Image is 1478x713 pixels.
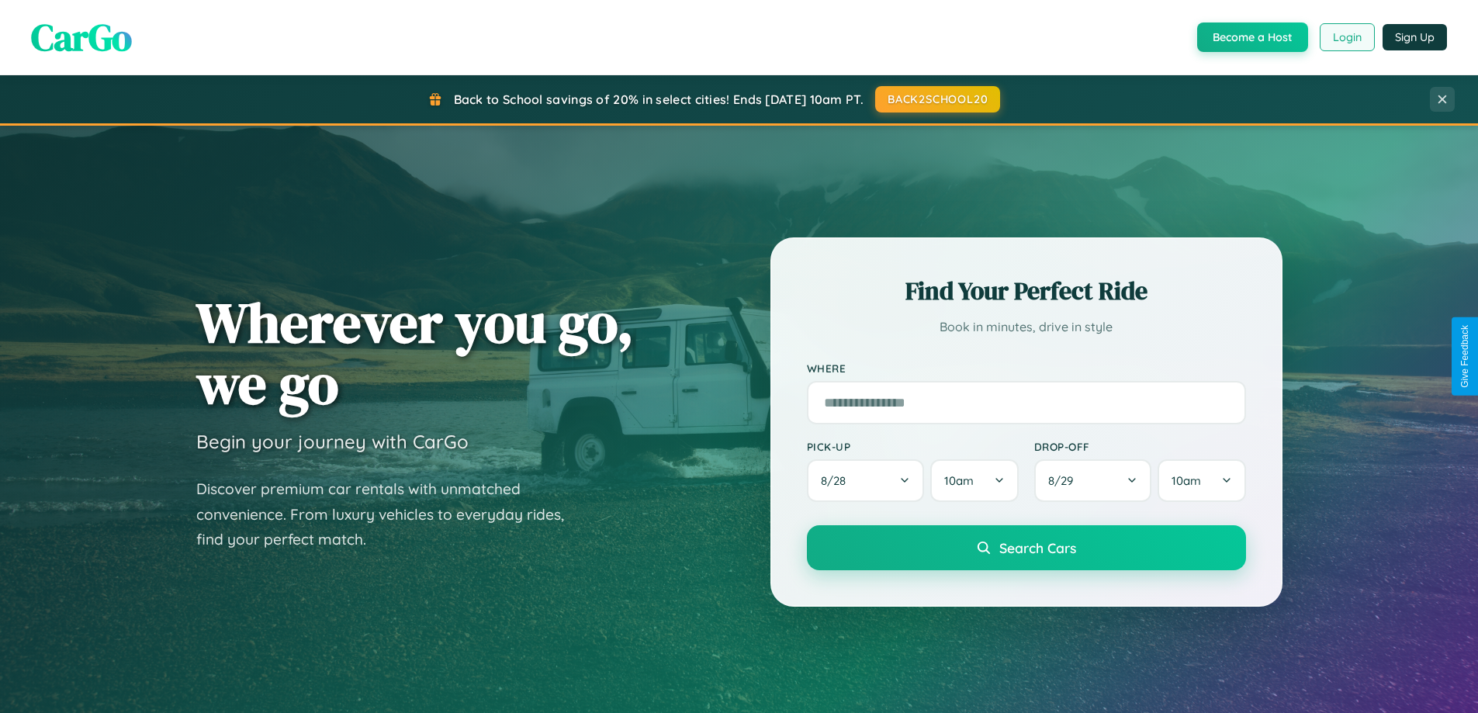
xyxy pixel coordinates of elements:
button: Login [1320,23,1375,51]
span: Back to School savings of 20% in select cities! Ends [DATE] 10am PT. [454,92,864,107]
button: 8/28 [807,459,925,502]
span: CarGo [31,12,132,63]
span: 10am [944,473,974,488]
button: 10am [1158,459,1245,502]
p: Book in minutes, drive in style [807,316,1246,338]
button: Search Cars [807,525,1246,570]
label: Drop-off [1034,440,1246,453]
label: Pick-up [807,440,1019,453]
div: Give Feedback [1459,325,1470,388]
span: Search Cars [999,539,1076,556]
span: 8 / 28 [821,473,853,488]
button: BACK2SCHOOL20 [875,86,1000,112]
h3: Begin your journey with CarGo [196,430,469,453]
label: Where [807,362,1246,375]
button: Sign Up [1383,24,1447,50]
span: 10am [1172,473,1201,488]
button: 8/29 [1034,459,1152,502]
h2: Find Your Perfect Ride [807,274,1246,308]
h1: Wherever you go, we go [196,292,634,414]
button: 10am [930,459,1018,502]
span: 8 / 29 [1048,473,1081,488]
button: Become a Host [1197,22,1308,52]
p: Discover premium car rentals with unmatched convenience. From luxury vehicles to everyday rides, ... [196,476,584,552]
